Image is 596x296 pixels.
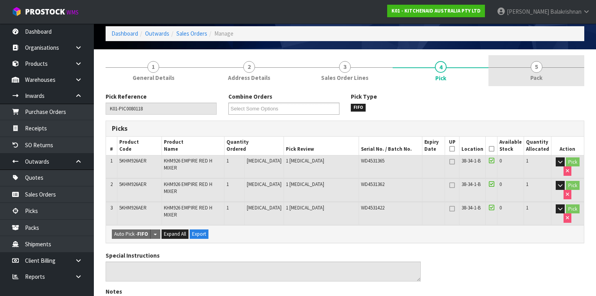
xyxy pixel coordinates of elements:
th: Quantity Ordered [224,137,284,155]
th: UP [445,137,460,155]
span: 38-34-1-B [461,204,481,211]
span: 5KHM926AER [119,204,147,211]
span: 0 [499,157,502,164]
th: Quantity Allocated [524,137,551,155]
span: 1 [226,204,229,211]
span: 3 [110,204,113,211]
span: 1 [MEDICAL_DATA] [286,204,324,211]
span: 38-34-1-B [461,157,481,164]
span: General Details [133,74,174,82]
span: 5KHM926AER [119,181,147,188]
th: Product Name [162,137,224,155]
label: Pick Type [351,92,377,101]
span: [MEDICAL_DATA] [247,181,282,188]
button: Pick [566,181,580,190]
label: Special Instructions [106,251,160,260]
label: Notes [106,287,122,296]
span: Pick [435,74,446,82]
strong: FIFO [137,231,148,237]
span: 1 [226,181,229,188]
span: ProStock [25,7,65,17]
span: 0 [499,181,502,188]
th: Expiry Date [422,137,445,155]
button: Expand All [162,229,188,239]
span: 1 [526,157,528,164]
a: Dashboard [111,30,138,37]
span: [PERSON_NAME] [507,8,549,15]
span: Address Details [228,74,270,82]
a: K01 - KITCHENAID AUSTRALIA PTY LTD [387,5,485,17]
span: Pack [530,74,542,82]
strong: K01 - KITCHENAID AUSTRALIA PTY LTD [391,7,481,14]
span: 1 [526,181,528,188]
span: Sales Order Lines [321,74,368,82]
button: Pick [566,157,580,167]
span: 1 [110,157,113,164]
button: Auto Pick -FIFO [112,229,151,239]
img: cube-alt.png [12,7,22,16]
button: Export [190,229,208,239]
span: 1 [226,157,229,164]
span: FIFO [351,104,366,112]
th: Action [551,137,584,155]
label: Combine Orders [228,92,272,101]
span: 1 [MEDICAL_DATA] [286,181,324,188]
span: WD4531365 [361,157,384,164]
span: KHM926 EMPIRE RED H MIXER [164,157,212,171]
a: Outwards [145,30,169,37]
a: Sales Orders [176,30,207,37]
label: Pick Reference [106,92,147,101]
th: Location [460,137,486,155]
th: Pick Review [284,137,359,155]
span: 3 [339,61,351,73]
span: 5 [531,61,542,73]
small: WMS [66,9,79,16]
span: 0 [499,204,502,211]
span: 1 [526,204,528,211]
span: 2 [110,181,113,188]
span: 1 [147,61,159,73]
h3: Picks [112,125,339,132]
span: WD4531422 [361,204,384,211]
th: # [106,137,117,155]
span: 5KHM926AER [119,157,147,164]
span: 38-34-1-B [461,181,481,188]
span: Balakrishnan [550,8,582,15]
span: KHM926 EMPIRE RED H MIXER [164,204,212,218]
span: [MEDICAL_DATA] [247,204,282,211]
span: WD4531362 [361,181,384,188]
span: Manage [214,30,233,37]
th: Serial No. / Batch No. [359,137,422,155]
span: 2 [243,61,255,73]
span: Expand All [164,231,186,237]
span: 1 [MEDICAL_DATA] [286,157,324,164]
button: Pick [566,204,580,214]
span: [MEDICAL_DATA] [247,157,282,164]
span: 4 [435,61,447,73]
span: KHM926 EMPIRE RED H MIXER [164,181,212,195]
th: Available Stock [497,137,524,155]
th: Product Code [117,137,162,155]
